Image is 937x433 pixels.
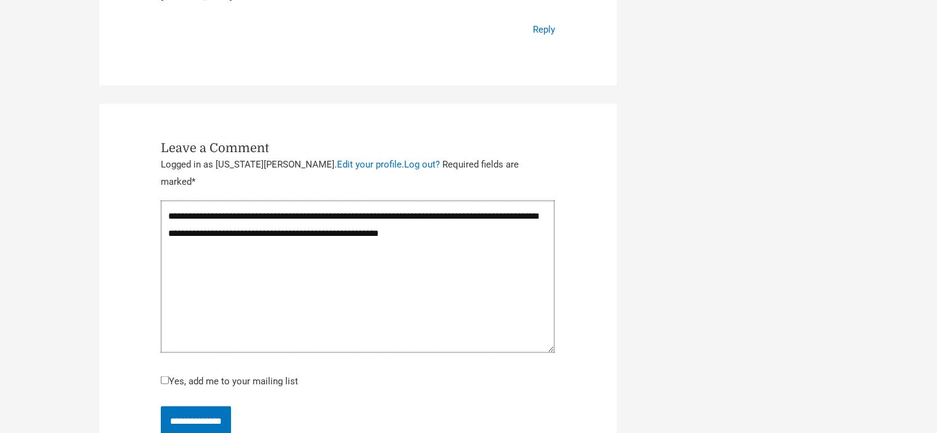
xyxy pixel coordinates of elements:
span: Required fields are marked [161,159,519,187]
label: Yes, add me to your mailing list [161,375,298,386]
a: Log out? [404,159,440,170]
a: Reply to Kasia [532,24,554,35]
input: Yes, add me to your mailing list [161,376,169,384]
a: Edit your profile [337,159,402,170]
p: Logged in as [US_STATE][PERSON_NAME]. . [161,156,555,191]
h3: Leave a Comment [161,140,555,156]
